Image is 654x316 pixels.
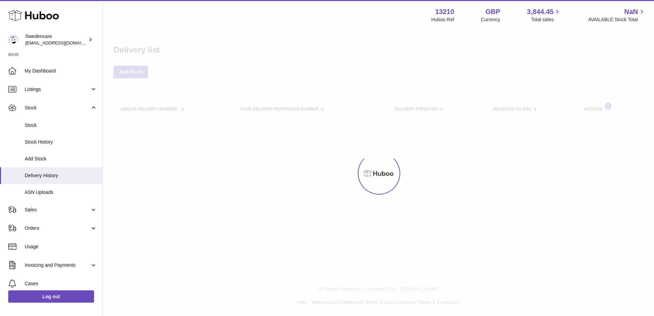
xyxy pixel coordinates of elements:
span: Orders [25,225,90,232]
img: gemma.horsfield@swedencare.co.uk [8,35,18,45]
span: Listings [25,86,90,93]
a: NaN AVAILABLE Stock Total [588,7,646,23]
div: Currency [481,16,500,23]
span: AVAILABLE Stock Total [588,16,646,23]
div: Swedencare [25,33,87,46]
span: My Dashboard [25,68,97,74]
strong: GBP [485,7,500,16]
strong: 13210 [435,7,454,16]
span: Sales [25,207,90,213]
span: NaN [624,7,638,16]
span: Total sales [531,16,561,23]
span: 3,844.45 [527,7,554,16]
span: Cases [25,280,97,287]
div: Huboo Ref [431,16,454,23]
span: Stock [25,122,97,129]
a: Log out [8,290,94,303]
span: [EMAIL_ADDRESS][DOMAIN_NAME] [25,40,101,45]
span: Add Stock [25,156,97,162]
a: 3,844.45 Total sales [527,7,562,23]
span: Stock History [25,139,97,145]
span: Stock [25,105,90,111]
span: ASN Uploads [25,189,97,196]
span: Invoicing and Payments [25,262,90,268]
span: Delivery History [25,172,97,179]
span: Usage [25,243,97,250]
